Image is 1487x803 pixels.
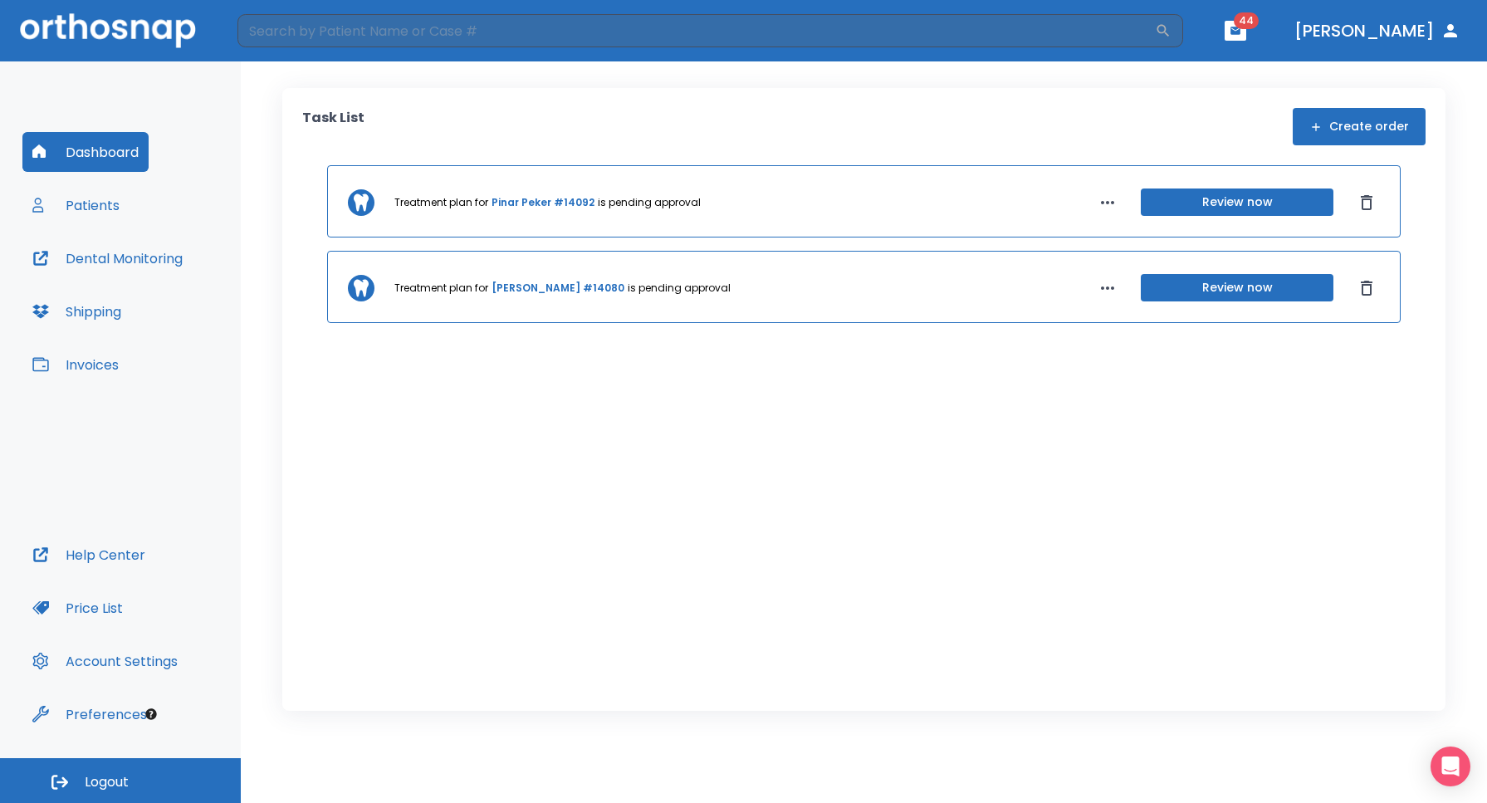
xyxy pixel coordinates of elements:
[237,14,1155,47] input: Search by Patient Name or Case #
[1234,12,1259,29] span: 44
[492,195,594,210] a: Pinar Peker #14092
[394,195,488,210] p: Treatment plan for
[598,195,701,210] p: is pending approval
[22,185,130,225] button: Patients
[22,132,149,172] button: Dashboard
[492,281,624,296] a: [PERSON_NAME] #14080
[22,535,155,575] button: Help Center
[22,588,133,628] button: Price List
[1288,16,1467,46] button: [PERSON_NAME]
[1353,275,1380,301] button: Dismiss
[1353,189,1380,216] button: Dismiss
[20,13,196,47] img: Orthosnap
[22,694,157,734] button: Preferences
[1293,108,1426,145] button: Create order
[1141,189,1333,216] button: Review now
[144,707,159,722] div: Tooltip anchor
[628,281,731,296] p: is pending approval
[22,641,188,681] button: Account Settings
[302,108,364,145] p: Task List
[1141,274,1333,301] button: Review now
[85,773,129,791] span: Logout
[22,238,193,278] button: Dental Monitoring
[1431,747,1470,786] div: Open Intercom Messenger
[22,345,129,384] button: Invoices
[394,281,488,296] p: Treatment plan for
[22,291,131,331] button: Shipping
